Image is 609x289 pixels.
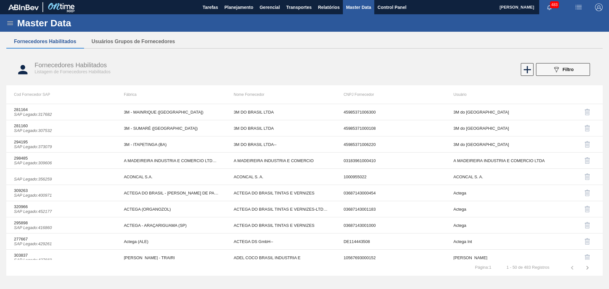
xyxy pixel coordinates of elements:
td: Actega [446,185,556,201]
button: delete-icon [580,234,595,249]
td: 45985371006220 [336,136,446,153]
img: delete-icon [584,205,591,213]
i: SAP Legado : 373079 [14,144,52,149]
button: Fornecedores Habilitados [6,35,84,48]
div: Desabilitar Fornecedor [563,153,595,168]
i: SAP Legado : 307532 [14,128,52,133]
button: delete-icon [580,169,595,184]
td: 45985371006300 [336,104,446,120]
td: 298485 [6,153,116,169]
td: 295898 [6,217,116,233]
td: 3M do [GEOGRAPHIC_DATA] [446,104,556,120]
button: delete-icon [580,104,595,120]
td: Página : 1 [468,260,499,270]
td: 3M do [GEOGRAPHIC_DATA] [446,120,556,136]
td: ACTEGA - ARAÇARIGUAMA (SP) [116,217,226,233]
td: 281160 [6,120,116,136]
th: CNPJ Fornecedor [336,85,446,104]
div: Novo Fornecedor [520,63,533,76]
span: Relatórios [318,3,339,11]
img: delete-icon [584,173,591,181]
span: Gerencial [259,3,280,11]
div: Desabilitar Fornecedor [563,218,595,233]
td: Actega (ALE) [116,233,226,250]
td: 1000955022 [336,169,446,185]
span: Tarefas [203,3,218,11]
td: 3M DO BRASIL LTDA [226,104,336,120]
td: ACTEGA DO BRASIL TINTAS E VERNIZES-LTDA.- [226,201,336,217]
button: delete-icon [580,201,595,217]
img: delete-icon [584,254,591,261]
button: delete-icon [580,153,595,168]
div: Desabilitar Fornecedor [563,250,595,265]
td: 03687143001183 [336,201,446,217]
span: Filtro [563,67,574,72]
div: Desabilitar Fornecedor [563,121,595,136]
td: [PERSON_NAME] [446,250,556,266]
img: userActions [575,3,582,11]
td: ACTEGA DO BRASIL TINTAS E VERNIZES [226,185,336,201]
i: SAP Legado : 429261 [14,241,52,246]
i: SAP Legado : 416860 [14,225,52,230]
img: TNhmsLtSVTkK8tSr43FrP2fwEKptu5GPRR3wAAAABJRU5ErkJggg== [8,4,39,10]
td: ACONCAL S. A. [446,169,556,185]
span: Transportes [286,3,311,11]
td: 1 - 50 de 483 Registros [499,260,557,270]
td: 3M DO BRASIL LTDA [226,120,336,136]
div: Desabilitar Fornecedor [563,169,595,184]
td: A MADEIREIRA INDUSTRIA E COMERCIO [226,153,336,169]
button: delete-icon [580,185,595,200]
i: SAP Legado : 400971 [14,193,52,198]
button: Filtro [536,63,590,76]
td: ACTEGA DS GmbH-- [226,233,336,250]
td: ACTEGA DO BRASIL - [PERSON_NAME] DE PARNAIBA [116,185,226,201]
div: Desabilitar Fornecedor [563,137,595,152]
span: Fornecedores Habilitados [35,62,107,69]
td: ACTEGA DO BRASIL TINTAS E VERNIZES [226,217,336,233]
span: Planejamento [224,3,253,11]
td: 277667 [6,233,116,250]
div: Desabilitar Fornecedor [563,201,595,217]
td: ACTEGA (ORGANOZOL) [116,201,226,217]
img: delete-icon [584,221,591,229]
div: Desabilitar Fornecedor [563,104,595,120]
td: 320966 [6,201,116,217]
img: delete-icon [584,238,591,245]
td: 03687143001000 [336,217,446,233]
td: 281164 [6,104,116,120]
div: Filtrar Fornecedor [533,63,593,76]
td: A MADEIREIRA INDUSTRIA E COMERCIO LTDA [446,153,556,169]
img: delete-icon [584,189,591,197]
span: Master Data [346,3,371,11]
th: Fábrica [116,85,226,104]
td: 10567693000152 [336,250,446,266]
button: Notificações [539,3,560,12]
td: 294195 [6,136,116,153]
td: DE114443508 [336,233,446,250]
button: Usuários Grupos de Fornecedores [84,35,183,48]
img: delete-icon [584,108,591,116]
span: Control Panel [377,3,406,11]
td: 45985371000108 [336,120,446,136]
td: 3M do [GEOGRAPHIC_DATA] [446,136,556,153]
span: 483 [550,1,559,8]
div: Desabilitar Fornecedor [563,234,595,249]
th: Usuário [446,85,556,104]
td: 309263 [6,185,116,201]
td: [PERSON_NAME] - TRAIRI [116,250,226,266]
i: SAP Legado : 452177 [14,209,52,214]
td: ADEL COCO BRASIL INDUSTRIA E [226,250,336,266]
img: delete-icon [584,124,591,132]
td: 3M - MAINRIQUE ([GEOGRAPHIC_DATA]) [116,104,226,120]
i: SAP Legado : 356259 [14,177,52,181]
td: 03183961000410 [336,153,446,169]
i: SAP Legado : 437669 [14,258,52,262]
td: Actega Int [446,233,556,250]
th: Nome Fornecedor [226,85,336,104]
th: Cod Fornecedor SAP [6,85,116,104]
td: ACONCAL S.A. [116,169,226,185]
img: delete-icon [584,141,591,148]
td: 303837 [6,250,116,266]
button: delete-icon [580,218,595,233]
td: 03687143000454 [336,185,446,201]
